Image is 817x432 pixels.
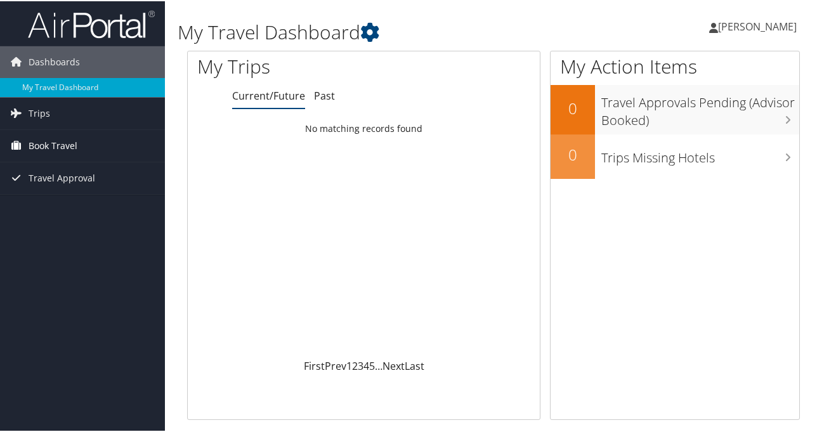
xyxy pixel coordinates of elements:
[188,116,540,139] td: No matching records found
[375,358,382,372] span: …
[352,358,358,372] a: 2
[314,88,335,101] a: Past
[709,6,809,44] a: [PERSON_NAME]
[363,358,369,372] a: 4
[325,358,346,372] a: Prev
[382,358,405,372] a: Next
[551,84,799,133] a: 0Travel Approvals Pending (Advisor Booked)
[718,18,797,32] span: [PERSON_NAME]
[551,96,595,118] h2: 0
[197,52,384,79] h1: My Trips
[601,141,799,166] h3: Trips Missing Hotels
[29,161,95,193] span: Travel Approval
[304,358,325,372] a: First
[551,52,799,79] h1: My Action Items
[29,129,77,160] span: Book Travel
[232,88,305,101] a: Current/Future
[346,358,352,372] a: 1
[358,358,363,372] a: 3
[178,18,599,44] h1: My Travel Dashboard
[29,96,50,128] span: Trips
[551,133,799,178] a: 0Trips Missing Hotels
[601,86,799,128] h3: Travel Approvals Pending (Advisor Booked)
[28,8,155,38] img: airportal-logo.png
[369,358,375,372] a: 5
[29,45,80,77] span: Dashboards
[405,358,424,372] a: Last
[551,143,595,164] h2: 0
